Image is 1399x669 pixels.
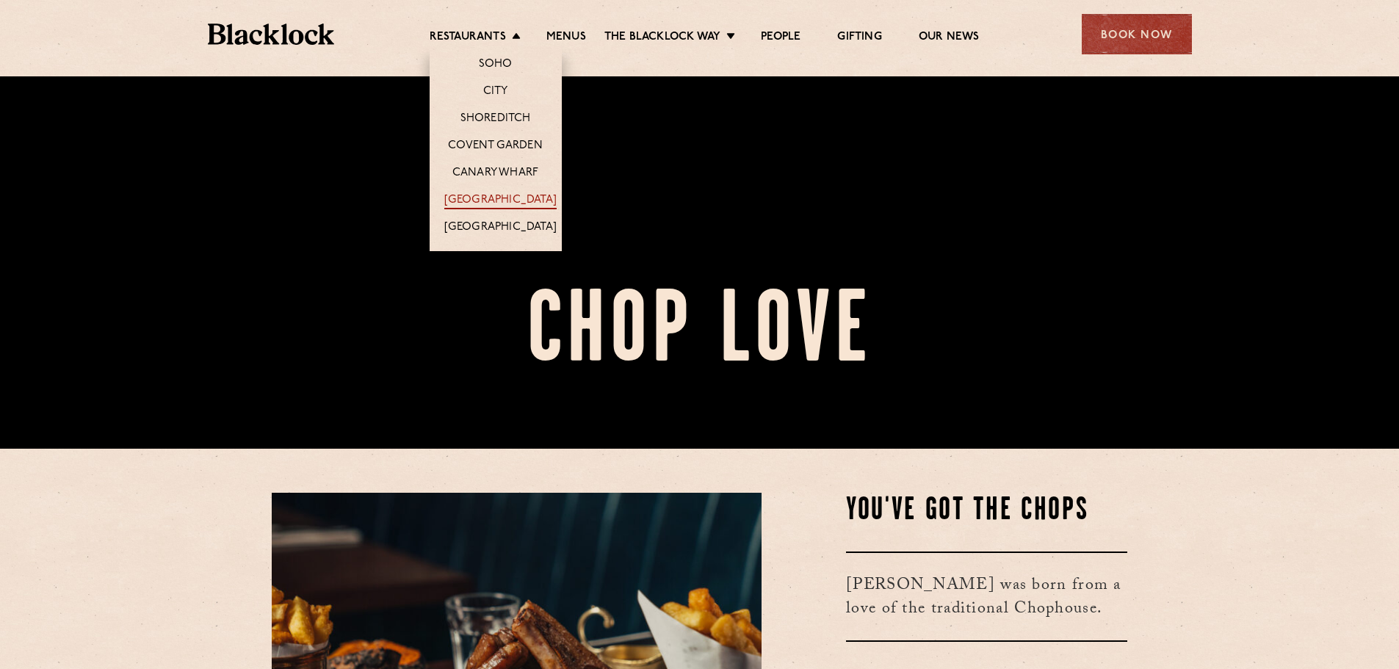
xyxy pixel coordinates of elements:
div: Book Now [1082,14,1192,54]
a: [GEOGRAPHIC_DATA] [444,220,557,236]
a: [GEOGRAPHIC_DATA] [444,193,557,209]
a: Covent Garden [448,139,543,155]
a: People [761,30,800,46]
h3: [PERSON_NAME] was born from a love of the traditional Chophouse. [846,552,1127,642]
a: The Blacklock Way [604,30,720,46]
img: BL_Textured_Logo-footer-cropped.svg [208,23,335,45]
a: Menus [546,30,586,46]
h2: You've Got The Chops [846,493,1127,529]
a: Canary Wharf [452,166,538,182]
a: Soho [479,57,513,73]
a: Restaurants [430,30,506,46]
a: Gifting [837,30,881,46]
a: City [483,84,508,101]
a: Shoreditch [460,112,531,128]
a: Our News [919,30,980,46]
